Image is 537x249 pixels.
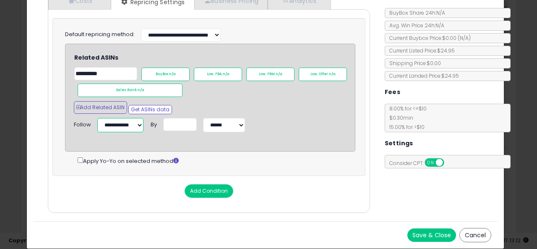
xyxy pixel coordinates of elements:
[141,68,190,81] div: BuyBox:
[443,159,456,166] span: OFF
[246,68,295,81] div: Low. FBM:
[276,72,282,76] span: n/a
[299,68,347,81] div: Low. Offer:
[65,31,135,39] label: Default repricing method:
[74,101,127,114] button: Add Related ASIN
[194,68,242,81] div: Low. FBA:
[425,159,436,166] span: ON
[385,9,445,16] span: BuyBox Share 24h: N/A
[407,228,456,242] button: Save & Close
[385,22,444,29] span: Avg. Win Price 24h: N/A
[138,88,144,92] span: n/a
[74,55,361,61] h4: Related ASINs
[385,105,427,131] span: 8.00 % for <= $10
[385,123,425,131] span: 15.00 % for > $10
[74,118,91,129] div: Follow
[459,228,491,242] button: Cancel
[185,184,233,198] button: Add Condition
[223,72,229,76] span: n/a
[128,105,172,114] button: Get ASINs data
[385,47,455,54] span: Current Listed Price: $24.95
[442,34,471,42] span: $0.00
[385,60,441,67] span: Shipping Price: $0.00
[78,156,355,165] div: Apply Yo-Yo on selected method
[169,72,176,76] span: n/a
[385,87,401,97] h5: Fees
[385,34,471,42] span: Current Buybox Price:
[78,84,182,97] div: Sales Rank:
[385,160,455,167] span: Consider CPT:
[385,138,413,149] h5: Settings
[458,34,471,42] span: ( N/A )
[151,118,157,129] div: By
[385,72,459,79] span: Current Landed Price: $24.95
[385,114,413,121] span: $0.30 min
[329,72,336,76] span: n/a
